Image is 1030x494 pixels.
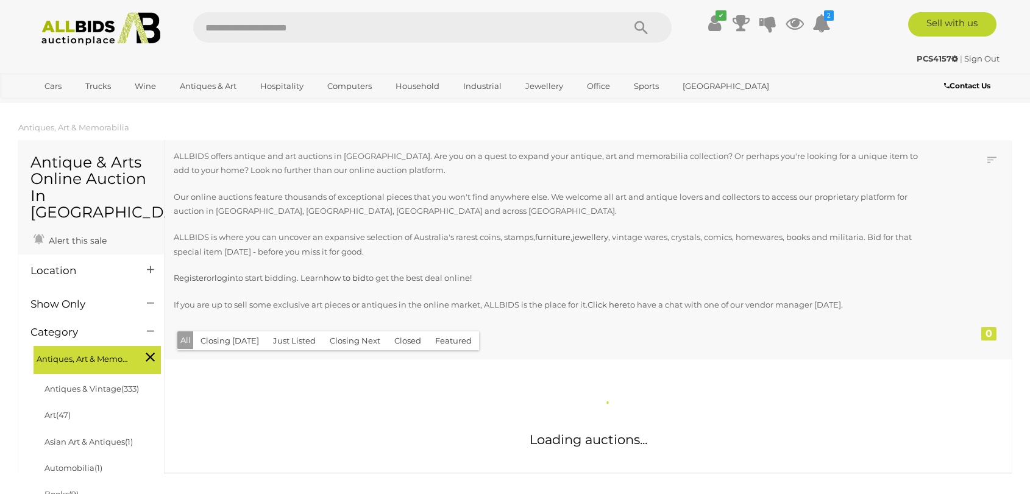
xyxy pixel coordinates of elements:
[44,384,139,393] a: Antiques & Vintage(333)
[193,331,266,350] button: Closing [DATE]
[30,326,129,338] h4: Category
[319,76,380,96] a: Computers
[252,76,311,96] a: Hospitality
[387,331,428,350] button: Closed
[705,12,723,34] a: ✔
[716,10,726,21] i: ✔
[174,149,925,178] p: ALLBIDS offers antique and art auctions in [GEOGRAPHIC_DATA]. Are you on a quest to expand your a...
[579,76,618,96] a: Office
[322,331,388,350] button: Closing Next
[917,54,960,63] a: PCS4157
[626,76,667,96] a: Sports
[428,331,479,350] button: Featured
[44,410,71,420] a: Art(47)
[44,437,133,446] a: Asian Art & Antiques(1)
[94,463,102,473] span: (1)
[981,327,996,341] div: 0
[455,76,510,96] a: Industrial
[215,273,235,283] a: login
[824,10,834,21] i: 2
[46,235,107,246] span: Alert this sale
[174,273,207,283] a: Register
[18,122,129,132] a: Antiques, Art & Memorabilia
[388,76,447,96] a: Household
[37,76,69,96] a: Cars
[675,76,777,96] a: [GEOGRAPHIC_DATA]
[517,76,571,96] a: Jewellery
[77,76,119,96] a: Trucks
[30,230,110,249] a: Alert this sale
[174,298,925,312] p: If you are up to sell some exclusive art pieces or antiques in the online market, ALLBIDS is the ...
[535,232,570,242] a: furniture
[960,54,962,63] span: |
[121,384,139,393] span: (333)
[30,298,129,310] h4: Show Only
[174,230,925,259] p: ALLBIDS is where you can uncover an expansive selection of Australia's rarest coins, stamps, , , ...
[588,300,627,309] a: Click here
[324,273,366,283] a: how to bid
[44,463,102,473] a: Automobilia(1)
[530,432,647,447] span: Loading auctions...
[611,12,672,43] button: Search
[572,232,608,242] a: jewellery
[812,12,831,34] a: 2
[174,190,925,219] p: Our online auctions feature thousands of exceptional pieces that you won't find anywhere else. We...
[37,349,128,366] span: Antiques, Art & Memorabilia
[172,76,244,96] a: Antiques & Art
[30,154,152,221] h1: Antique & Arts Online Auction In [GEOGRAPHIC_DATA]
[266,331,323,350] button: Just Listed
[964,54,1000,63] a: Sign Out
[35,12,167,46] img: Allbids.com.au
[177,331,194,349] button: All
[917,54,958,63] strong: PCS4157
[944,79,993,93] a: Contact Us
[56,410,71,420] span: (47)
[30,265,129,277] h4: Location
[174,271,925,285] p: or to start bidding. Learn to get the best deal online!
[908,12,996,37] a: Sell with us
[125,437,133,446] span: (1)
[944,81,990,90] b: Contact Us
[127,76,164,96] a: Wine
